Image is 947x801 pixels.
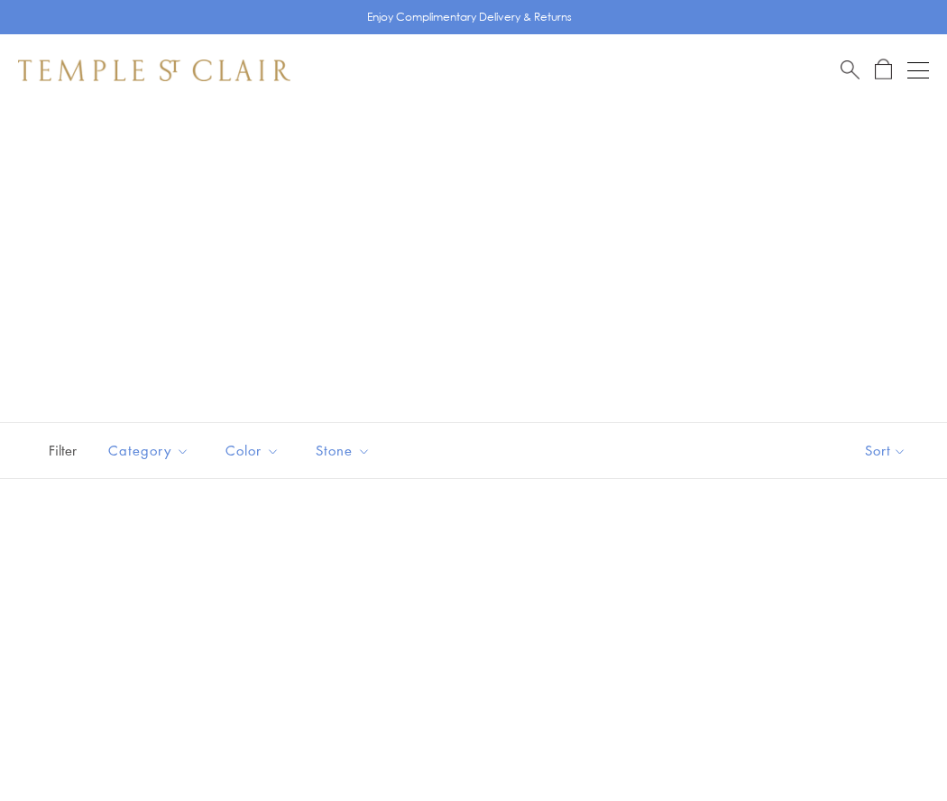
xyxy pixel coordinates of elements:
[824,423,947,478] button: Show sort by
[907,60,929,81] button: Open navigation
[875,59,892,81] a: Open Shopping Bag
[99,439,203,462] span: Category
[367,8,572,26] p: Enjoy Complimentary Delivery & Returns
[307,439,384,462] span: Stone
[302,430,384,471] button: Stone
[212,430,293,471] button: Color
[95,430,203,471] button: Category
[216,439,293,462] span: Color
[841,59,860,81] a: Search
[18,60,290,81] img: Temple St. Clair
